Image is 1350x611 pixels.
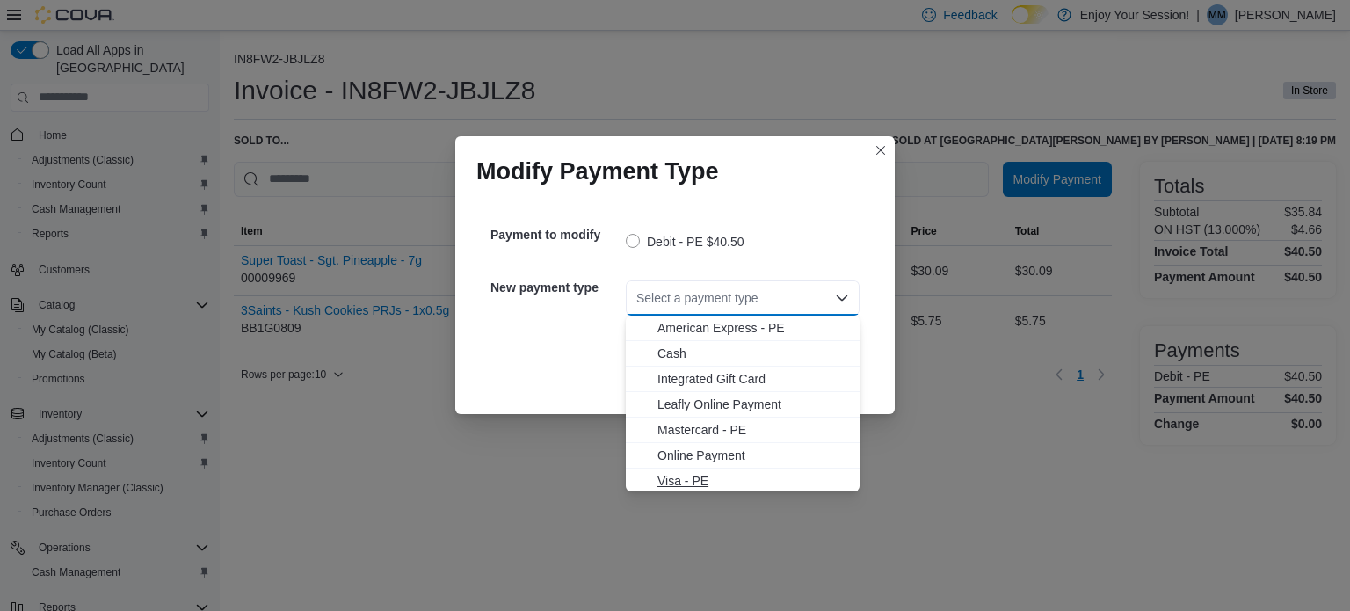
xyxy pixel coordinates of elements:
span: Cash [657,345,849,362]
button: Visa - PE [626,469,860,494]
label: Debit - PE $40.50 [626,231,744,252]
button: Leafly Online Payment [626,392,860,418]
span: Integrated Gift Card [657,370,849,388]
button: Cash [626,341,860,367]
input: Accessible screen reader label [636,287,638,309]
span: American Express - PE [657,319,849,337]
span: Online Payment [657,447,849,464]
span: Leafly Online Payment [657,396,849,413]
h5: Payment to modify [490,217,622,252]
button: American Express - PE [626,316,860,341]
button: Close list of options [835,291,849,305]
button: Closes this modal window [870,140,891,161]
button: Mastercard - PE [626,418,860,443]
h1: Modify Payment Type [476,157,719,185]
span: Mastercard - PE [657,421,849,439]
span: Visa - PE [657,472,849,490]
h5: New payment type [490,270,622,305]
div: Choose from the following options [626,316,860,494]
button: Online Payment [626,443,860,469]
button: Integrated Gift Card [626,367,860,392]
